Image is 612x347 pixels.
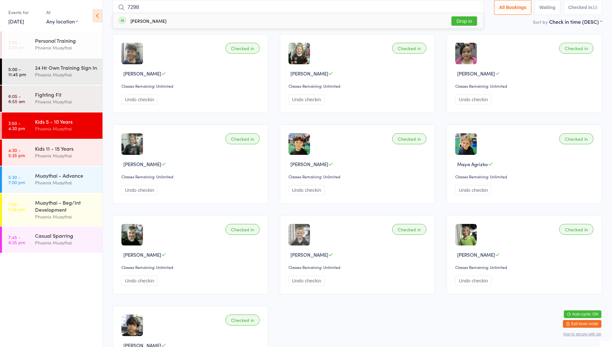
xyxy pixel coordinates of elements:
img: image1722659292.png [455,43,477,64]
button: Auto-cycle: ON [564,310,601,318]
time: 3:50 - 4:30 pm [8,120,25,131]
button: Exit kiosk mode [563,320,601,328]
span: [PERSON_NAME] [457,70,495,77]
time: 5:30 - 7:00 pm [8,174,25,185]
img: image1754030974.png [455,224,477,245]
div: [PERSON_NAME] [130,18,166,23]
div: Phoenix Muaythai [35,213,97,220]
a: 4:30 -5:25 pmKids 11 - 15 YearsPhoenix Muaythai [2,139,102,166]
img: image1747115815.png [121,315,143,336]
div: Events for [8,7,40,18]
img: image1753167088.png [288,224,310,245]
time: 5:00 - 11:45 pm [8,67,26,77]
div: Classes Remaining: Unlimited [121,264,262,270]
div: Checked in [226,315,260,325]
div: Classes Remaining: Unlimited [121,174,262,179]
div: Checked in [559,43,593,54]
div: Phoenix Muaythai [35,152,97,159]
button: Undo checkin [455,94,492,104]
div: Checked in [226,43,260,54]
div: Muaythai - Beg/Int Development [35,199,97,213]
div: Classes Remaining: Unlimited [121,83,262,89]
time: 7:45 - 8:25 pm [8,235,25,245]
img: image1723259845.png [288,133,310,155]
div: At [46,7,78,18]
span: [PERSON_NAME] [123,70,161,77]
span: [PERSON_NAME] [290,251,328,258]
button: Undo checkin [121,94,158,104]
time: 7:00 - 7:45 pm [8,201,25,212]
button: Drop in [451,16,477,26]
div: Phoenix Muaythai [35,179,97,186]
div: Phoenix Muaythai [35,98,97,105]
button: Undo checkin [121,185,158,195]
div: Checked in [392,133,426,144]
img: image1722410006.png [288,43,310,64]
div: Personal Training [35,37,97,44]
img: image1722644568.png [121,133,143,155]
div: Any location [46,18,78,25]
label: Sort by [533,19,548,25]
time: 6:05 - 6:55 am [8,93,25,104]
a: 5:00 -11:45 pm24 Hr Own Training Sign InPhoenix Muaythai [2,58,102,85]
button: Undo checkin [455,185,492,195]
time: 2:00 - 3:00 am [8,40,25,50]
div: Phoenix Muaythai [35,125,97,132]
div: Muaythai - Advance [35,172,97,179]
div: Kids 11 - 15 Years [35,145,97,152]
a: 7:45 -8:25 pmCasual SparringPhoenix Muaythai [2,227,102,253]
button: how to secure with pin [563,332,601,336]
button: Undo checkin [288,185,325,195]
img: image1738648009.png [121,43,143,64]
div: Checked in [392,224,426,235]
img: image1722655705.png [455,133,477,155]
div: Classes Remaining: Unlimited [455,83,595,89]
button: Undo checkin [121,276,158,286]
div: Casual Sparring [35,232,97,239]
img: image1723106419.png [121,224,143,245]
button: Undo checkin [455,276,492,286]
a: [DATE] [8,18,24,25]
div: Classes Remaining: Unlimited [288,83,429,89]
a: 7:00 -7:45 pmMuaythai - Beg/Int DevelopmentPhoenix Muaythai [2,193,102,226]
div: Fighting Fit [35,91,97,98]
div: 24 Hr Own Training Sign In [35,64,97,71]
div: Classes Remaining: Unlimited [455,174,595,179]
div: Phoenix Muaythai [35,71,97,78]
span: [PERSON_NAME] [123,251,161,258]
div: Checked in [392,43,426,54]
span: [PERSON_NAME] [457,251,495,258]
div: Classes Remaining: Unlimited [455,264,595,270]
time: 4:30 - 5:25 pm [8,147,25,158]
a: 2:00 -3:00 amPersonal TrainingPhoenix Muaythai [2,31,102,58]
div: Checked in [226,133,260,144]
div: Phoenix Muaythai [35,239,97,246]
span: [PERSON_NAME] [290,161,328,167]
div: Checked in [559,133,593,144]
div: Checked in [559,224,593,235]
span: Maya Agrizko [457,161,488,167]
span: [PERSON_NAME] [290,70,328,77]
span: [PERSON_NAME] [123,161,161,167]
div: Classes Remaining: Unlimited [288,264,429,270]
div: 10 [592,5,597,10]
a: 6:05 -6:55 amFighting FitPhoenix Muaythai [2,85,102,112]
div: Phoenix Muaythai [35,44,97,51]
div: Checked in [226,224,260,235]
div: Check in time (DESC) [549,18,602,25]
div: Kids 5 - 10 Years [35,118,97,125]
a: 3:50 -4:30 pmKids 5 - 10 YearsPhoenix Muaythai [2,112,102,139]
a: 5:30 -7:00 pmMuaythai - AdvancePhoenix Muaythai [2,166,102,193]
button: Undo checkin [288,94,325,104]
div: Classes Remaining: Unlimited [288,174,429,179]
button: Undo checkin [288,276,325,286]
